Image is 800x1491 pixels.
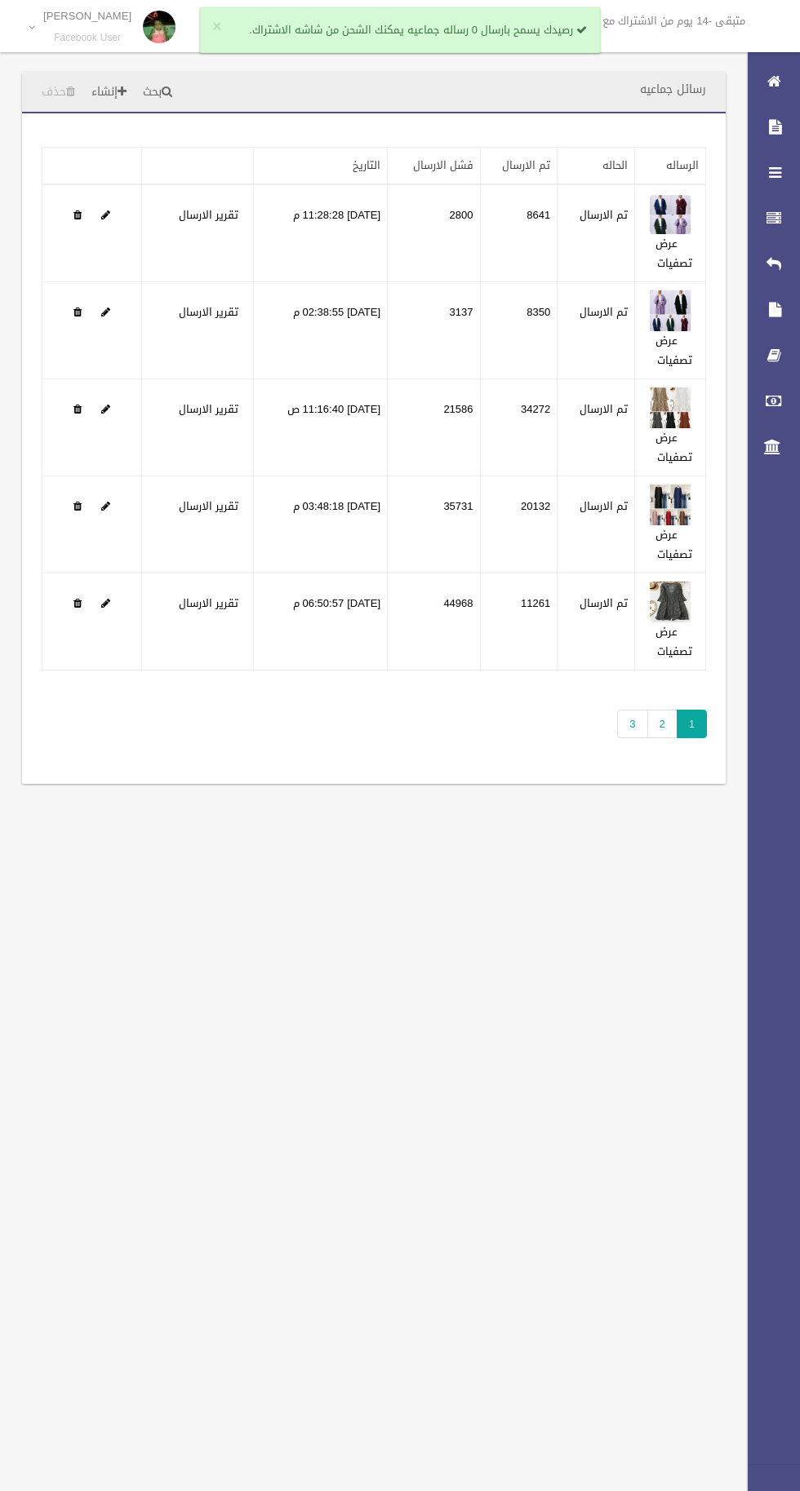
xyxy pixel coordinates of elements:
[650,205,691,225] a: Edit
[617,710,647,738] a: 3
[502,155,550,175] a: تم الارسال
[647,710,678,738] a: 2
[656,330,692,370] a: عرض تصفيات
[656,233,692,273] a: عرض تصفيات
[650,290,691,331] img: 638734956021166553.jpeg
[650,193,691,234] img: 638728362048474020.jpg
[179,593,238,613] a: تقرير الارسال
[650,496,691,516] a: Edit
[656,427,692,467] a: عرض تصفيات
[254,476,388,573] td: [DATE] 03:48:18 م
[580,594,628,613] label: تم الارسال
[254,184,388,282] td: [DATE] 11:28:28 م
[480,379,558,476] td: 34272
[101,496,110,516] a: Edit
[179,496,238,516] a: تقرير الارسال
[101,302,110,322] a: Edit
[388,282,480,379] td: 3137
[101,593,110,613] a: Edit
[650,302,691,322] a: Edit
[101,205,110,225] a: Edit
[580,400,628,419] label: تم الارسال
[650,484,691,525] img: 638897466629339073.jpg
[179,399,238,419] a: تقرير الارسال
[101,399,110,419] a: Edit
[480,573,558,670] td: 11261
[413,155,473,175] a: فشل الارسال
[136,77,179,108] a: بحث
[200,7,600,53] div: رصيدك يسمح بارسال 0 رساله جماعيه يمكنك الشحن من شاشه الاشتراك.
[677,710,707,738] span: 1
[650,399,691,419] a: Edit
[388,379,480,476] td: 21586
[254,573,388,670] td: [DATE] 06:50:57 م
[620,73,726,105] header: رسائل جماعيه
[254,282,388,379] td: [DATE] 02:38:55 م
[254,379,388,476] td: [DATE] 11:16:40 ص
[650,387,691,428] img: 638892999007311369.jpg
[85,77,133,108] a: إنشاء
[580,497,628,516] label: تم الارسال
[558,148,635,185] th: الحاله
[480,476,558,573] td: 20132
[353,155,380,175] a: التاريخ
[388,476,480,573] td: 35731
[480,282,558,379] td: 8350
[43,10,131,22] p: [PERSON_NAME]
[650,582,691,622] img: 638907078397972967.jpg
[212,19,221,35] button: ×
[635,148,706,185] th: الرساله
[388,573,480,670] td: 44968
[388,184,480,282] td: 2800
[179,205,238,225] a: تقرير الارسال
[480,184,558,282] td: 8641
[656,524,692,564] a: عرض تصفيات
[650,593,691,613] a: Edit
[580,206,628,225] label: تم الارسال
[43,32,131,44] small: Facebook User
[580,303,628,322] label: تم الارسال
[179,302,238,322] a: تقرير الارسال
[656,622,692,661] a: عرض تصفيات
